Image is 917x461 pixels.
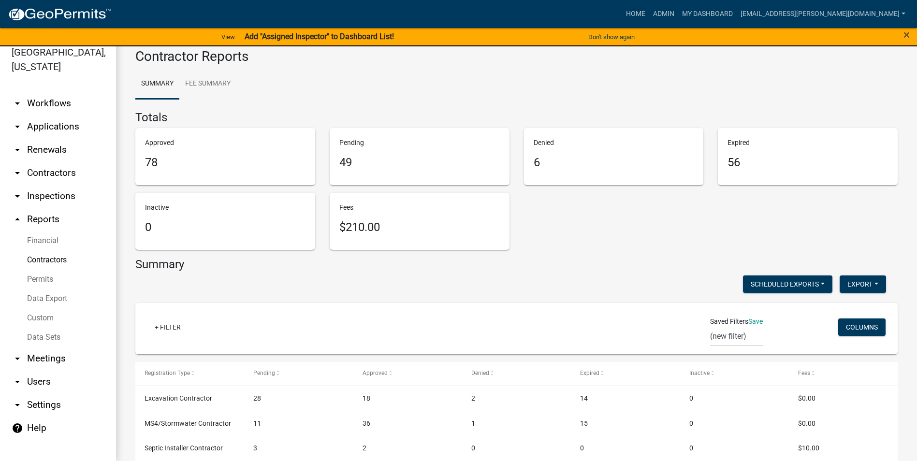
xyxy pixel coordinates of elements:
i: arrow_drop_down [12,167,23,179]
button: Export [840,275,886,293]
h4: Totals [135,111,898,125]
i: arrow_drop_up [12,214,23,225]
datatable-header-cell: Registration Type [135,362,244,385]
h5: 56 [728,156,888,170]
i: help [12,422,23,434]
span: 0 [689,419,693,427]
datatable-header-cell: Denied [462,362,571,385]
span: 2 [471,394,475,402]
span: 3 [253,444,257,452]
a: + Filter [147,318,189,336]
span: 11 [253,419,261,427]
i: arrow_drop_down [12,98,23,109]
span: 28 [253,394,261,402]
a: Home [622,5,649,23]
h5: 49 [339,156,500,170]
span: Denied [471,370,489,376]
span: Excavation Contractor [145,394,212,402]
p: Inactive [145,202,306,213]
span: 0 [689,444,693,452]
span: 14 [580,394,588,402]
span: $10.00 [798,444,819,452]
button: Close [903,29,910,41]
p: Expired [728,138,888,148]
span: 18 [363,394,370,402]
i: arrow_drop_down [12,399,23,411]
span: Fees [798,370,810,376]
i: arrow_drop_down [12,190,23,202]
span: $0.00 [798,394,815,402]
span: Expired [580,370,599,376]
p: Pending [339,138,500,148]
p: Fees [339,202,500,213]
span: Inactive [689,370,710,376]
span: 1 [471,419,475,427]
span: 2 [363,444,366,452]
h5: 6 [534,156,694,170]
a: My Dashboard [678,5,737,23]
datatable-header-cell: Pending [244,362,353,385]
span: Saved Filters [710,317,748,327]
h5: $210.00 [339,220,500,234]
span: 15 [580,419,588,427]
a: Save [748,317,763,325]
h5: 0 [145,220,306,234]
i: arrow_drop_down [12,121,23,132]
datatable-header-cell: Approved [353,362,462,385]
i: arrow_drop_down [12,144,23,156]
i: arrow_drop_down [12,376,23,388]
a: Fee Summary [179,69,236,100]
h5: 78 [145,156,306,170]
button: Columns [838,318,886,336]
button: Scheduled Exports [743,275,832,293]
datatable-header-cell: Expired [571,362,680,385]
p: Denied [534,138,694,148]
strong: Add "Assigned Inspector" to Dashboard List! [245,32,394,41]
h3: Contractor Reports [135,48,898,65]
h4: Summary [135,258,184,272]
a: Summary [135,69,179,100]
button: Don't show again [584,29,639,45]
i: arrow_drop_down [12,353,23,364]
span: $0.00 [798,419,815,427]
a: Admin [649,5,678,23]
span: Pending [253,370,275,376]
span: Registration Type [145,370,190,376]
span: 0 [689,394,693,402]
span: 0 [580,444,584,452]
span: 0 [471,444,475,452]
datatable-header-cell: Inactive [680,362,788,385]
p: Approved [145,138,306,148]
span: Approved [363,370,388,376]
span: × [903,28,910,42]
span: Septic Installer Contractor [145,444,223,452]
span: 36 [363,419,370,427]
a: [EMAIL_ADDRESS][PERSON_NAME][DOMAIN_NAME] [737,5,909,23]
span: MS4/Stormwater Contractor [145,419,231,427]
datatable-header-cell: Fees [789,362,898,385]
a: View [218,29,239,45]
